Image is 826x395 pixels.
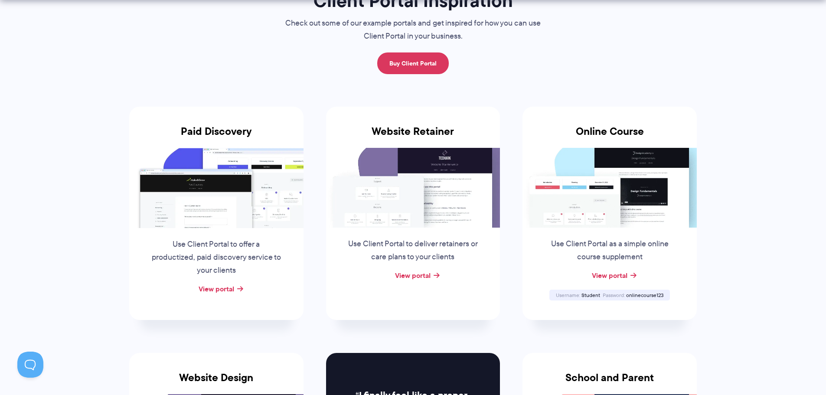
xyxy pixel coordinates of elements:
span: Password [603,291,625,299]
a: View portal [592,270,627,281]
span: Student [581,291,600,299]
p: Check out some of our example portals and get inspired for how you can use Client Portal in your ... [268,17,558,43]
p: Use Client Portal to offer a productized, paid discovery service to your clients [150,238,282,277]
iframe: Toggle Customer Support [17,352,43,378]
p: Use Client Portal as a simple online course supplement [544,238,676,264]
a: Buy Client Portal [377,52,449,74]
span: Username [556,291,580,299]
span: onlinecourse123 [626,291,663,299]
p: Use Client Portal to deliver retainers or care plans to your clients [347,238,479,264]
h3: Website Retainer [326,125,500,148]
a: View portal [395,270,431,281]
h3: Paid Discovery [129,125,304,148]
h3: Website Design [129,372,304,394]
h3: School and Parent [522,372,697,394]
h3: Online Course [522,125,697,148]
a: View portal [199,284,234,294]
